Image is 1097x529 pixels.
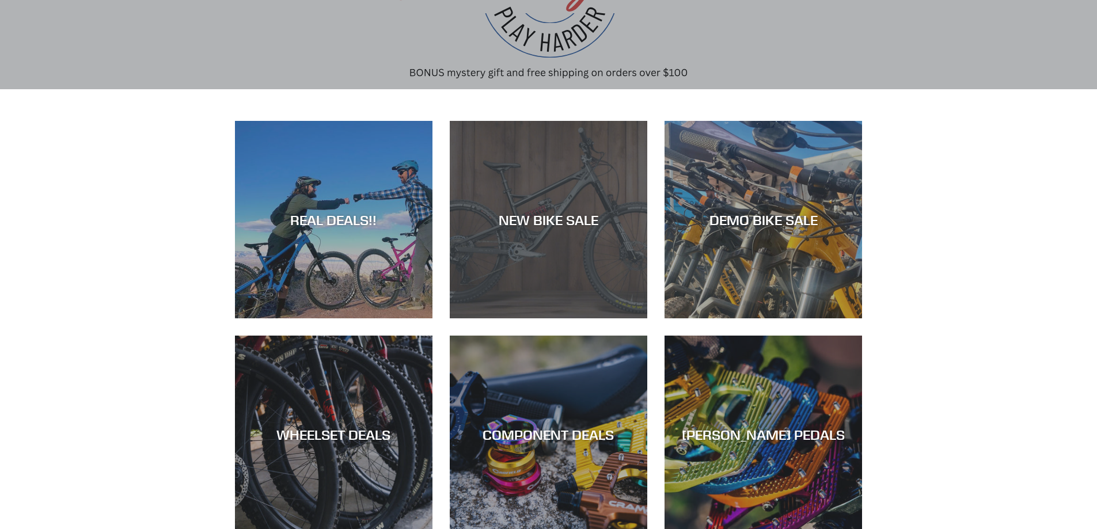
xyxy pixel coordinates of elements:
div: REAL DEALS!! [235,211,432,228]
div: COMPONENT DEALS [450,427,647,443]
div: DEMO BIKE SALE [665,211,862,228]
div: WHEELSET DEALS [235,427,432,443]
a: REAL DEALS!! [235,121,432,318]
a: NEW BIKE SALE [450,121,647,318]
div: NEW BIKE SALE [450,211,647,228]
div: [PERSON_NAME] PEDALS [665,427,862,443]
a: DEMO BIKE SALE [665,121,862,318]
